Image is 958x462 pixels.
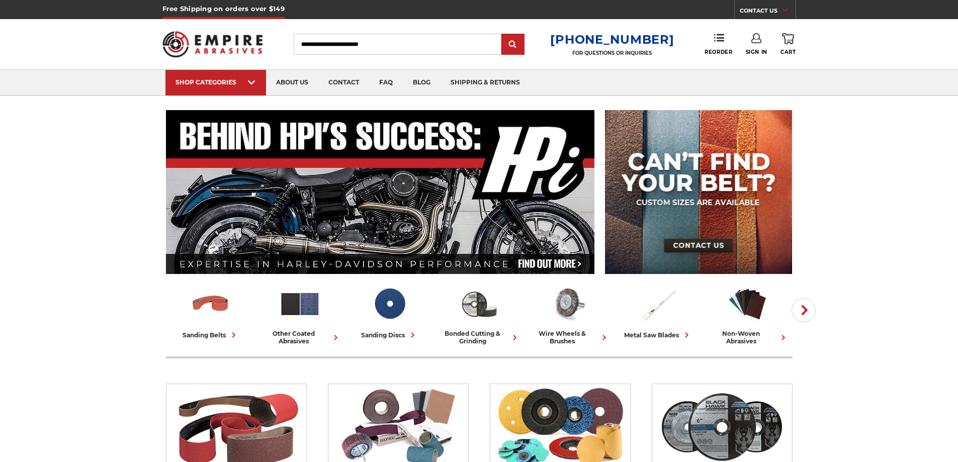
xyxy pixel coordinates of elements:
span: Reorder [705,49,732,55]
button: Next [792,298,816,322]
div: SHOP CATEGORIES [176,78,256,86]
img: Empire Abrasives [162,25,263,64]
a: bonded cutting & grinding [439,283,520,345]
div: sanding belts [183,330,239,340]
a: Reorder [705,33,732,55]
a: sanding discs [349,283,430,340]
a: faq [369,70,403,96]
a: [PHONE_NUMBER] [550,32,674,47]
div: sanding discs [361,330,418,340]
img: promo banner for custom belts. [605,110,792,274]
img: Non-woven Abrasives [727,283,768,325]
img: Sanding Belts [190,283,231,325]
div: bonded cutting & grinding [439,330,520,345]
a: other coated abrasives [259,283,341,345]
div: wire wheels & brushes [528,330,609,345]
a: shipping & returns [441,70,530,96]
a: Cart [780,33,796,55]
img: Metal Saw Blades [637,283,679,325]
span: Sign In [746,49,767,55]
a: CONTACT US [740,5,796,19]
a: about us [266,70,318,96]
input: Submit [503,35,523,55]
img: Wire Wheels & Brushes [548,283,589,325]
p: FOR QUESTIONS OR INQUIRIES [550,50,674,56]
a: non-woven abrasives [707,283,789,345]
img: Sanding Discs [369,283,410,325]
a: sanding belts [170,283,251,340]
a: contact [318,70,369,96]
a: wire wheels & brushes [528,283,609,345]
img: Banner for an interview featuring Horsepower Inc who makes Harley performance upgrades featured o... [166,110,595,274]
a: metal saw blades [618,283,699,340]
a: blog [403,70,441,96]
div: non-woven abrasives [707,330,789,345]
img: Bonded Cutting & Grinding [458,283,500,325]
img: Other Coated Abrasives [279,283,321,325]
span: Cart [780,49,796,55]
div: other coated abrasives [259,330,341,345]
div: metal saw blades [624,330,692,340]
